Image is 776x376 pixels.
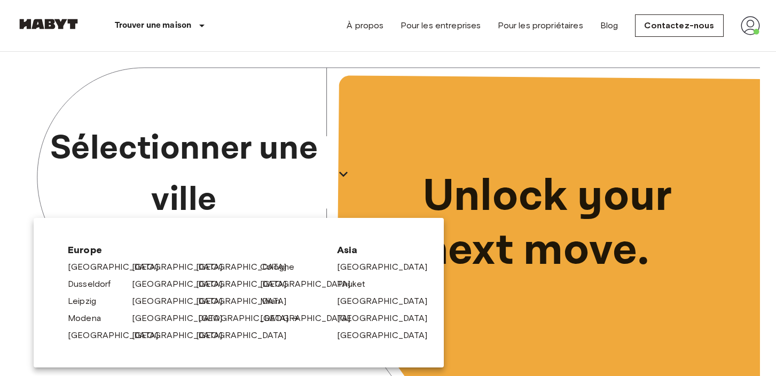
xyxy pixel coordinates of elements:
a: [GEOGRAPHIC_DATA] [68,261,169,273]
a: [GEOGRAPHIC_DATA] [196,295,297,308]
a: [GEOGRAPHIC_DATA] [132,261,233,273]
span: Asia [337,244,410,256]
a: Dusseldorf [68,278,122,291]
a: Modena [68,312,112,325]
a: [GEOGRAPHIC_DATA] [196,329,297,342]
a: [GEOGRAPHIC_DATA] [337,261,438,273]
a: [GEOGRAPHIC_DATA] [132,295,233,308]
a: [GEOGRAPHIC_DATA] [132,278,233,291]
a: [GEOGRAPHIC_DATA] [132,329,233,342]
a: [GEOGRAPHIC_DATA] [337,329,438,342]
a: Leipzig [68,295,107,308]
a: [GEOGRAPHIC_DATA] [260,278,362,291]
a: Milan [260,295,291,308]
a: [GEOGRAPHIC_DATA] [68,329,169,342]
a: [GEOGRAPHIC_DATA] [196,278,297,291]
a: [GEOGRAPHIC_DATA] [132,312,233,325]
a: [GEOGRAPHIC_DATA] [196,261,297,273]
span: Europe [68,244,320,256]
a: Phuket [337,278,376,291]
a: [GEOGRAPHIC_DATA] [198,312,300,325]
a: [GEOGRAPHIC_DATA] [337,295,438,308]
a: Cologne [260,261,305,273]
a: [GEOGRAPHIC_DATA] [260,312,362,325]
a: [GEOGRAPHIC_DATA] [337,312,438,325]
